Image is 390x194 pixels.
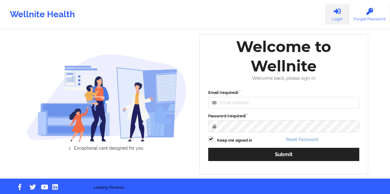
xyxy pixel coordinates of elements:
a: Reset Password [286,137,318,142]
img: wellnite-auth-hero_200.c722682e.png [26,54,187,141]
div: Welcome to Wellnite [204,37,364,76]
li: Exceptional care designed for you. [32,146,186,151]
a: Login [325,4,349,25]
div: Welcome back, please sign in [204,76,364,81]
div: Loading Reviews... [26,161,195,191]
label: Keep me signed in [217,137,252,143]
a: Forgot Password [349,4,390,25]
button: Submit [208,148,359,161]
input: Email address [208,97,359,109]
label: Password (required) [208,113,359,119]
label: Email (required) [208,90,359,96]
